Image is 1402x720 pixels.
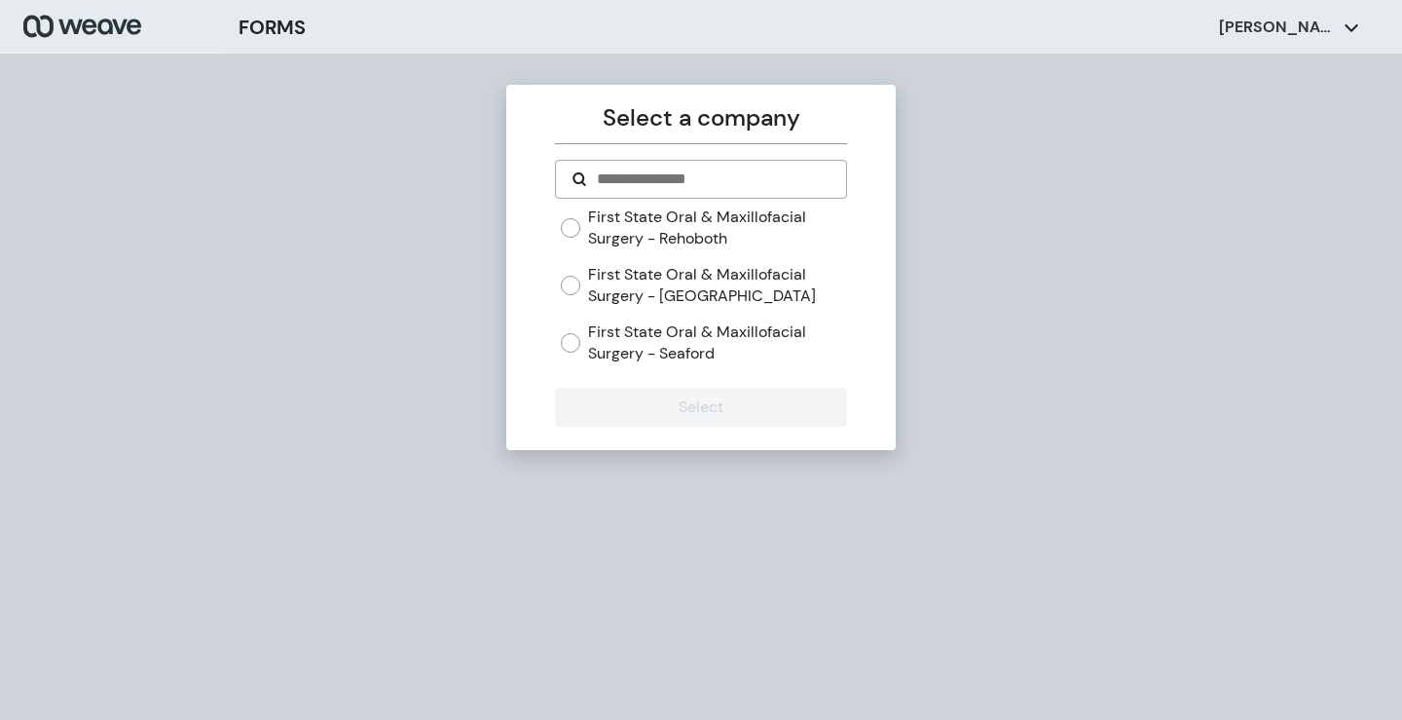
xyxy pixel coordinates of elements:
[555,100,846,135] p: Select a company
[1219,17,1336,38] p: [PERSON_NAME]
[588,322,846,363] label: First State Oral & Maxillofacial Surgery - Seaford
[588,264,846,306] label: First State Oral & Maxillofacial Surgery - [GEOGRAPHIC_DATA]
[555,388,846,427] button: Select
[595,168,830,191] input: Search
[239,13,306,42] h3: FORMS
[588,207,846,248] label: First State Oral & Maxillofacial Surgery - Rehoboth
